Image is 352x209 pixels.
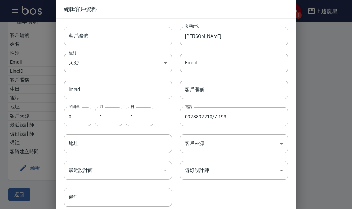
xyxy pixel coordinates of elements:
label: 性別 [69,50,76,55]
label: 客戶姓名 [185,23,199,29]
label: 日 [131,104,134,109]
em: 未知 [69,60,78,65]
span: 編輯客戶資料 [64,6,288,12]
label: 電話 [185,104,192,109]
label: 月 [100,104,103,109]
label: 民國年 [69,104,79,109]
